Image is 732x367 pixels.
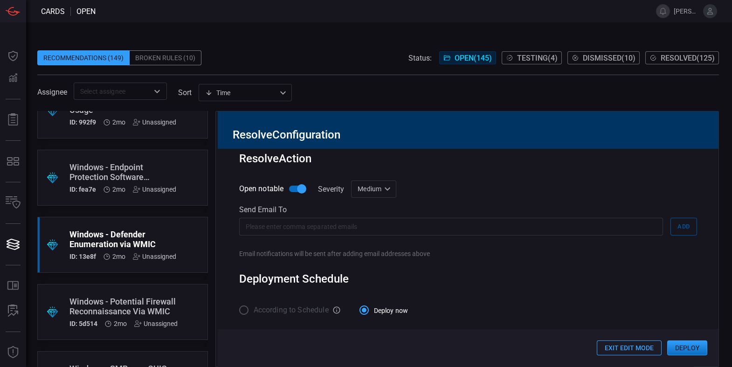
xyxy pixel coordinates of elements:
[2,45,24,67] button: Dashboard
[205,88,277,97] div: Time
[69,118,96,126] h5: ID: 992f9
[133,186,176,193] div: Unassigned
[69,297,178,316] div: Windows - Potential Firewall Reconnaissance Via WMIC
[358,184,381,194] p: Medium
[134,320,178,327] div: Unassigned
[2,300,24,322] button: ALERT ANALYSIS
[239,205,697,214] div: Send email to
[37,88,67,97] span: Assignee
[374,306,408,316] span: Deploy now
[69,186,96,193] h5: ID: fea7e
[239,272,697,285] div: Deployment Schedule
[517,54,558,62] span: Testing ( 4 )
[2,233,24,256] button: Cards
[69,162,176,182] div: Windows - Endpoint Protection Software Enumeration
[133,118,176,126] div: Unassigned
[455,54,492,62] span: Open ( 145 )
[69,253,96,260] h5: ID: 13e8f
[502,51,562,64] button: Testing(4)
[76,7,96,16] span: open
[408,54,432,62] span: Status:
[2,150,24,173] button: MITRE - Detection Posture
[233,128,704,141] div: Resolve Configuration
[239,152,697,165] div: Resolve Action
[661,54,715,62] span: Resolved ( 125 )
[112,253,125,260] span: Jul 29, 2025 3:17 AM
[2,275,24,297] button: Rule Catalog
[645,51,719,64] button: Resolved(125)
[667,340,707,355] button: Deploy
[178,88,192,97] label: sort
[2,192,24,214] button: Inventory
[133,253,176,260] div: Unassigned
[2,109,24,131] button: Reports
[41,7,65,16] span: Cards
[439,51,496,64] button: Open(145)
[239,183,284,194] span: Open notable
[2,341,24,364] button: Threat Intelligence
[674,7,699,15] span: [PERSON_NAME].[PERSON_NAME]
[583,54,635,62] span: Dismissed ( 10 )
[130,50,201,65] div: Broken Rules (10)
[112,118,125,126] span: Aug 05, 2025 7:03 AM
[2,67,24,90] button: Detections
[239,218,663,235] input: Please enter comma separated emails
[69,229,176,249] div: Windows - Defender Enumeration via WMIC
[69,320,97,327] h5: ID: 5d514
[239,250,697,257] div: Email notifications will be sent after adding email addresses above
[151,85,164,98] button: Open
[37,50,130,65] div: Recommendations (149)
[112,186,125,193] span: Jul 29, 2025 3:17 AM
[114,320,127,327] span: Jul 29, 2025 3:17 AM
[254,305,329,316] span: According to Schedule
[76,85,149,97] input: Select assignee
[318,185,344,194] label: Severity
[567,51,640,64] button: Dismissed(10)
[597,340,662,355] button: Exit Edit Mode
